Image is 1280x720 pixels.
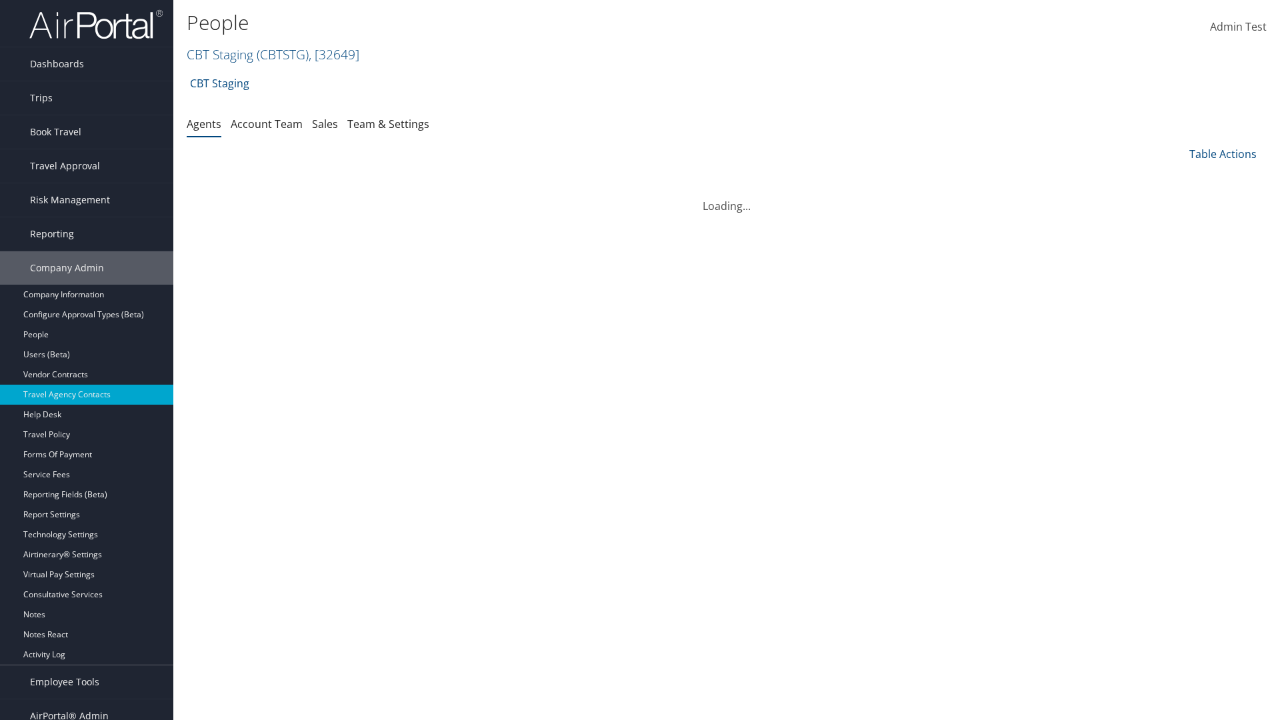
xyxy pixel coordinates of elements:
[190,70,249,97] a: CBT Staging
[30,47,84,81] span: Dashboards
[1210,7,1267,48] a: Admin Test
[1210,19,1267,34] span: Admin Test
[30,149,100,183] span: Travel Approval
[30,665,99,699] span: Employee Tools
[187,182,1267,214] div: Loading...
[30,217,74,251] span: Reporting
[187,9,907,37] h1: People
[30,115,81,149] span: Book Travel
[312,117,338,131] a: Sales
[231,117,303,131] a: Account Team
[187,45,359,63] a: CBT Staging
[257,45,309,63] span: ( CBTSTG )
[1189,147,1257,161] a: Table Actions
[187,117,221,131] a: Agents
[30,81,53,115] span: Trips
[30,183,110,217] span: Risk Management
[309,45,359,63] span: , [ 32649 ]
[347,117,429,131] a: Team & Settings
[29,9,163,40] img: airportal-logo.png
[30,251,104,285] span: Company Admin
